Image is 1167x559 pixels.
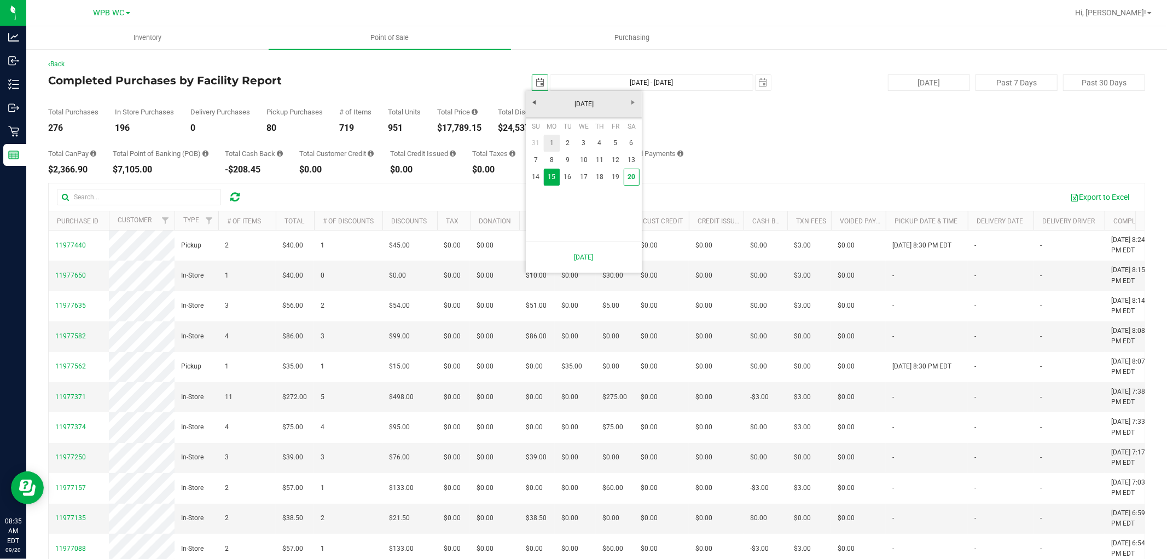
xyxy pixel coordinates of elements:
[356,33,424,43] span: Point of Sale
[1040,331,1042,342] span: -
[544,135,560,152] a: 1
[838,483,855,493] span: $0.00
[794,270,811,281] span: $3.00
[479,217,511,225] a: Donation
[446,217,458,225] a: Tax
[389,452,410,463] span: $76.00
[225,270,229,281] span: 1
[277,150,283,157] i: Sum of the cash-back amounts from rounded-up electronic payments for all purchases in the date ra...
[115,124,174,132] div: 196
[528,118,544,135] th: Sunday
[8,79,19,90] inline-svg: Inventory
[225,422,229,433] span: 4
[8,126,19,137] inline-svg: Retail
[156,211,175,230] a: Filter
[607,169,623,186] a: 19
[974,331,976,342] span: -
[282,452,303,463] span: $39.00
[892,392,894,402] span: -
[282,483,303,493] span: $57.00
[526,331,547,342] span: $86.00
[472,108,478,116] i: Sum of the total prices of all purchases in the date range.
[389,331,410,342] span: $99.00
[796,217,826,225] a: Txn Fees
[756,75,771,90] span: select
[472,165,515,174] div: $0.00
[750,270,767,281] span: $0.00
[90,150,96,157] i: Sum of the successful, non-voided CanPay payment transactions for all purchases in the date range.
[285,217,304,225] a: Total
[202,150,208,157] i: Sum of the successful, non-voided point-of-banking payment transactions, both via payment termina...
[57,217,98,225] a: Purchase ID
[695,240,712,251] span: $0.00
[1040,301,1042,311] span: -
[321,422,324,433] span: 4
[641,483,658,493] span: $0.00
[390,150,456,157] div: Total Credit Issued
[974,483,976,493] span: -
[794,331,811,342] span: $0.00
[1111,296,1153,316] span: [DATE] 8:14 PM EDT
[602,483,623,493] span: $60.00
[477,331,493,342] span: $0.00
[321,240,324,251] span: 1
[641,392,658,402] span: $0.00
[190,124,250,132] div: 0
[113,150,208,157] div: Total Point of Banking (POB)
[526,94,543,111] a: Previous
[643,217,683,225] a: Cust Credit
[437,124,481,132] div: $17,789.15
[11,471,44,504] iframe: Resource center
[526,270,547,281] span: $10.00
[55,332,86,340] span: 11977582
[225,483,229,493] span: 2
[591,152,607,169] a: 11
[437,108,481,116] div: Total Price
[119,33,176,43] span: Inventory
[55,545,86,552] span: 11977088
[181,452,204,463] span: In-Store
[181,270,204,281] span: In-Store
[55,484,86,492] span: 11977157
[974,452,976,463] span: -
[977,217,1023,225] a: Delivery Date
[282,301,303,311] span: $56.00
[576,118,591,135] th: Wednesday
[561,331,578,342] span: $0.00
[576,152,591,169] a: 10
[444,301,461,311] span: $0.00
[1111,235,1153,256] span: [DATE] 8:24 PM EDT
[560,135,576,152] a: 2
[389,361,410,372] span: $15.00
[695,422,712,433] span: $0.00
[472,150,515,157] div: Total Taxes
[1040,483,1042,493] span: -
[444,422,461,433] span: $0.00
[641,361,658,372] span: $0.00
[55,453,86,461] span: 11977250
[591,118,607,135] th: Thursday
[1063,188,1136,206] button: Export to Excel
[26,26,269,49] a: Inventory
[526,422,543,433] span: $0.00
[1111,356,1153,377] span: [DATE] 8:07 PM EDT
[444,240,461,251] span: $0.00
[560,169,576,186] a: 16
[55,423,86,431] span: 11977374
[299,150,374,157] div: Total Customer Credit
[602,331,619,342] span: $0.00
[323,217,374,225] a: # of Discounts
[1111,477,1153,498] span: [DATE] 7:03 PM EDT
[600,33,665,43] span: Purchasing
[1111,508,1153,529] span: [DATE] 6:59 PM EDT
[1040,240,1042,251] span: -
[444,483,461,493] span: $0.00
[888,74,970,91] button: [DATE]
[48,108,98,116] div: Total Purchases
[55,302,86,309] span: 11977635
[389,301,410,311] span: $54.00
[48,60,65,68] a: Back
[388,124,421,132] div: 951
[750,240,767,251] span: $0.00
[602,270,623,281] span: $30.00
